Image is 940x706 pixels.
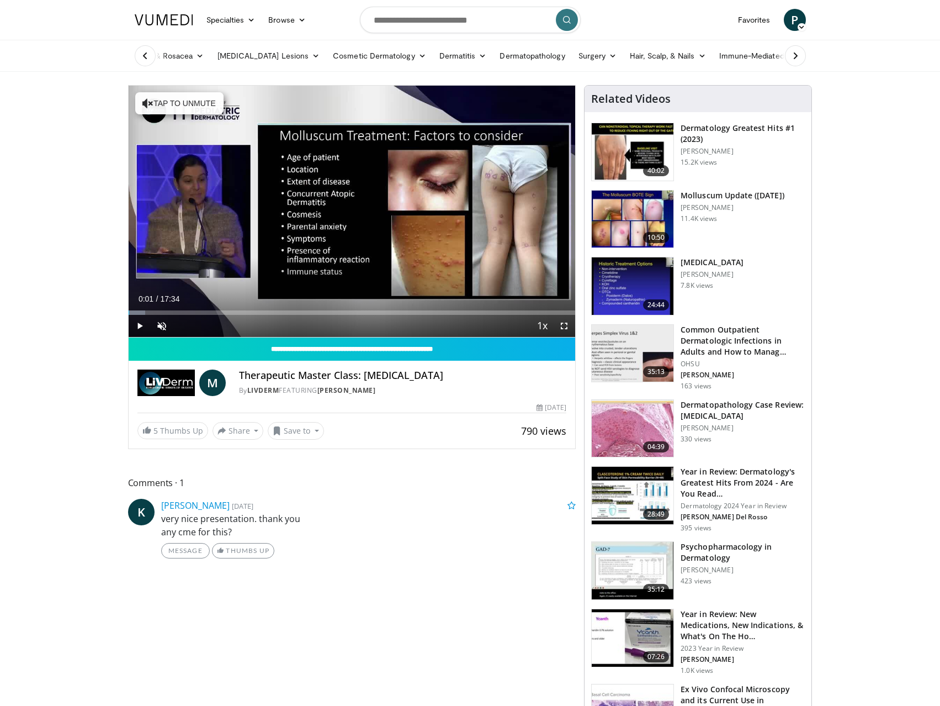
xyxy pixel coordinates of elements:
span: 0:01 [139,294,153,303]
img: d4c9fb9d-1d64-4bb5-858a-daf956c9c4d3.150x105_q85_crop-smart_upscale.jpg [592,542,673,599]
a: Specialties [200,9,262,31]
span: 5 [153,425,158,436]
img: f51b4d6d-4f3a-4ff8-aca7-3ff3d12b1e6d.150x105_q85_crop-smart_upscale.jpg [592,191,673,248]
p: 7.8K views [681,281,713,290]
a: K [128,499,155,525]
img: d99a353b-d001-48c9-9156-f86402168bcf.150x105_q85_crop-smart_upscale.jpg [592,609,673,667]
img: ac7e8e7a-c1cd-4df1-8ff6-381b4ff65193.150x105_q85_crop-smart_upscale.jpg [592,400,673,457]
button: Playback Rate [531,315,553,337]
p: very nice presentation. thank you any cme for this? [161,512,576,539]
p: 395 views [681,524,711,533]
a: Hair, Scalp, & Nails [623,45,712,67]
img: VuMedi Logo [135,14,193,25]
a: Acne & Rosacea [128,45,211,67]
span: 10:50 [643,232,670,243]
a: 24:44 [MEDICAL_DATA] [PERSON_NAME] 7.8K views [591,257,805,315]
a: Surgery [572,45,624,67]
small: [DATE] [232,501,253,511]
span: 07:26 [643,651,670,662]
p: 15.2K views [681,158,717,167]
p: [PERSON_NAME] [681,147,805,156]
p: [PERSON_NAME] [681,270,743,279]
a: 35:13 Common Outpatient Dermatologic Infections in Adults and How to Manag… OHSU [PERSON_NAME] 16... [591,324,805,391]
img: LivDerm [137,370,195,396]
p: [PERSON_NAME] [681,371,805,380]
a: Dermatitis [433,45,493,67]
button: Share [213,422,264,440]
p: 423 views [681,577,711,586]
a: Message [161,543,210,559]
p: [PERSON_NAME] [681,566,805,575]
input: Search topics, interventions [360,7,581,33]
img: 89cb95e9-72b3-4a52-acd5-8e0c773e34a4.150x105_q85_crop-smart_upscale.jpg [592,257,673,315]
a: 40:02 Dermatology Greatest Hits #1 (2023) [PERSON_NAME] 15.2K views [591,123,805,181]
p: 1.0K views [681,666,713,675]
button: Play [129,315,151,337]
a: Favorites [731,9,777,31]
a: 07:26 Year in Review: New Medications, New Indications, & What's On The Ho… 2023 Year in Review [... [591,609,805,675]
img: 50185b4a-d002-4fd2-a5e4-bb3105a36a57.150x105_q85_crop-smart_upscale.jpg [592,325,673,382]
h3: Dermatology Greatest Hits #1 (2023) [681,123,805,145]
a: 5 Thumbs Up [137,422,208,439]
button: Fullscreen [553,315,575,337]
a: 10:50 Molluscum Update ([DATE]) [PERSON_NAME] 11.4K views [591,190,805,249]
p: [PERSON_NAME] [681,203,784,212]
span: 35:13 [643,366,670,377]
p: [PERSON_NAME] [681,655,805,664]
button: Unmute [151,315,173,337]
a: [PERSON_NAME] [161,499,230,512]
span: 790 views [521,424,566,438]
a: M [199,370,226,396]
div: By FEATURING [239,386,566,396]
a: 35:12 Psychopharmacology in Dermatology [PERSON_NAME] 423 views [591,541,805,600]
div: Progress Bar [129,310,576,315]
a: LivDerm [247,386,279,395]
h3: Dermatopathology Case Review: [MEDICAL_DATA] [681,399,805,422]
a: [PERSON_NAME] [317,386,376,395]
img: d81bdaf2-f354-4d4c-a27b-6abbcd278acf.150x105_q85_crop-smart_upscale.jpg [592,467,673,524]
p: 330 views [681,435,711,444]
p: OHSU [681,360,805,368]
h4: Therapeutic Master Class: [MEDICAL_DATA] [239,370,566,382]
div: [DATE] [537,403,566,413]
a: Thumbs Up [212,543,274,559]
a: 28:49 Year in Review: Dermatology's Greatest Hits From 2024 - Are You Read… Dermatology 2024 Year... [591,466,805,533]
a: Cosmetic Dermatology [326,45,432,67]
h3: Common Outpatient Dermatologic Infections in Adults and How to Manag… [681,324,805,357]
button: Tap to unmute [135,92,224,114]
a: Immune-Mediated [713,45,802,67]
h3: Psychopharmacology in Dermatology [681,541,805,563]
a: Browse [262,9,312,31]
h3: [MEDICAL_DATA] [681,257,743,268]
span: / [156,294,158,303]
h3: Year in Review: Dermatology's Greatest Hits From 2024 - Are You Read… [681,466,805,499]
a: P [784,9,806,31]
h3: Year in Review: New Medications, New Indications, & What's On The Ho… [681,609,805,642]
span: 40:02 [643,165,670,176]
span: 28:49 [643,509,670,520]
p: 163 views [681,382,711,391]
a: Dermatopathology [493,45,571,67]
h3: Molluscum Update ([DATE]) [681,190,784,201]
img: 167f4955-2110-4677-a6aa-4d4647c2ca19.150x105_q85_crop-smart_upscale.jpg [592,123,673,181]
p: [PERSON_NAME] [681,424,805,433]
a: [MEDICAL_DATA] Lesions [211,45,327,67]
h4: Related Videos [591,92,671,106]
button: Save to [268,422,324,440]
p: 11.4K views [681,214,717,223]
span: 35:12 [643,584,670,595]
span: 24:44 [643,299,670,310]
p: [PERSON_NAME] Del Rosso [681,513,805,521]
span: 17:34 [160,294,179,303]
video-js: Video Player [129,86,576,338]
p: 2023 Year in Review [681,644,805,653]
span: 04:39 [643,441,670,452]
a: 04:39 Dermatopathology Case Review: [MEDICAL_DATA] [PERSON_NAME] 330 views [591,399,805,458]
p: Dermatology 2024 Year in Review [681,502,805,510]
span: Comments 1 [128,476,576,490]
